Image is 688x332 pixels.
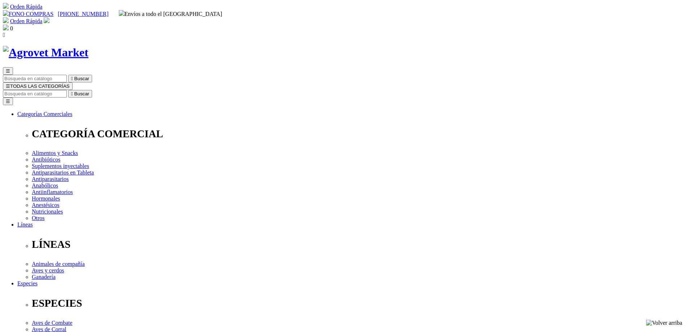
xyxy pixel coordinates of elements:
p: ESPECIES [32,297,685,309]
button:  Buscar [68,90,92,98]
img: user.svg [44,17,49,23]
a: Nutricionales [32,208,63,215]
a: Orden Rápida [10,18,42,24]
span: ☰ [6,68,10,74]
button: ☰TODAS LAS CATEGORÍAS [3,82,73,90]
a: Hormonales [32,195,60,202]
a: Anabólicos [32,182,58,189]
a: Aves de Combate [32,320,73,326]
a: Ganadería [32,274,56,280]
button: ☰ [3,67,13,75]
span: Envíos a todo el [GEOGRAPHIC_DATA] [119,11,222,17]
img: shopping-cart.svg [3,17,9,23]
a: Antiparasitarios en Tableta [32,169,94,176]
a: [PHONE_NUMBER] [58,11,108,17]
img: Volver arriba [646,320,682,326]
input: Buscar [3,75,67,82]
img: shopping-bag.svg [3,25,9,30]
a: Categorías Comerciales [17,111,72,117]
a: Orden Rápida [10,4,42,10]
i:  [71,91,73,96]
span: Buscar [74,76,89,81]
input: Buscar [3,90,67,98]
a: Suplementos inyectables [32,163,89,169]
a: FONO COMPRAS [3,11,53,17]
span: 0 [10,25,13,31]
a: Antiparasitarios [32,176,69,182]
i:  [3,32,5,38]
a: Alimentos y Snacks [32,150,78,156]
a: Líneas [17,221,33,228]
a: Acceda a su cuenta de cliente [44,18,49,24]
a: Antiinflamatorios [32,189,73,195]
i:  [71,76,73,81]
img: delivery-truck.svg [119,10,125,16]
a: Aves y cerdos [32,267,64,273]
img: Agrovet Market [3,46,88,59]
span: ☰ [6,83,10,89]
a: Especies [17,280,38,286]
a: Animales de compañía [32,261,85,267]
a: Antibióticos [32,156,60,163]
a: Anestésicos [32,202,59,208]
p: LÍNEAS [32,238,685,250]
a: Otros [32,215,45,221]
img: phone.svg [3,10,9,16]
button:  Buscar [68,75,92,82]
img: shopping-cart.svg [3,3,9,9]
span: Buscar [74,91,89,96]
button: ☰ [3,98,13,105]
p: CATEGORÍA COMERCIAL [32,128,685,140]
